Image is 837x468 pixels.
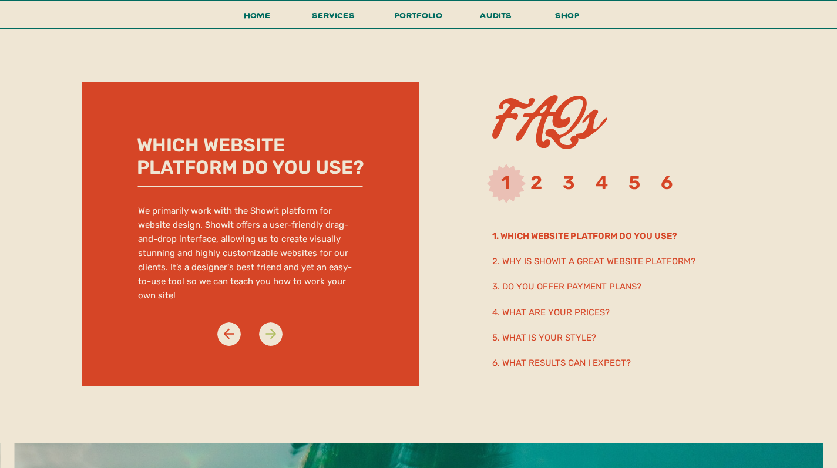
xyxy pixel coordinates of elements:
a: 6 [661,171,673,194]
a: Home [239,8,275,29]
a: services [309,8,358,29]
h1: FAQs [492,92,600,150]
a: 1. Which website platform do you use? [492,229,762,242]
p: We primarily work with the Showit platform for website design. Showit offers a user-friendly drag... [138,204,363,290]
a: shop [539,8,596,28]
a: portfolio [391,8,446,29]
a: 2. why is showit a great website platform? [492,254,747,267]
span: services [312,9,355,21]
h2: Which website platform do you use? [137,134,372,180]
a: 3 [563,171,575,194]
a: 5. What is your style? [492,331,747,344]
a: 3. Do you offer payment plans? [492,280,747,292]
a: 6. What results can I expect? [492,356,671,369]
a: 2 [530,171,542,194]
a: audits [479,8,514,28]
a: 4. What are your prices? [492,305,700,318]
a: 1 [501,171,510,194]
a: 5 [628,171,640,194]
a: 4 [596,171,608,194]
